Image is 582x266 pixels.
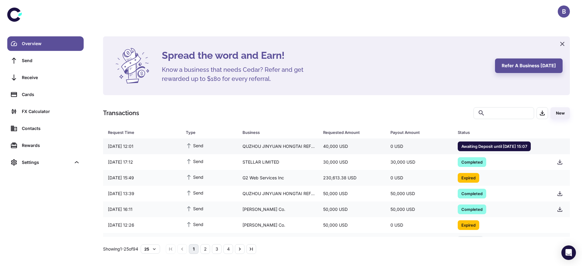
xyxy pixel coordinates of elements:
[103,246,138,252] p: Showing 1-25 of 94
[238,219,318,231] div: [PERSON_NAME] Co.
[141,244,160,254] button: 25
[458,222,479,228] span: Expired
[186,128,227,137] div: Type
[103,204,181,215] div: [DATE] 16:11
[108,128,171,137] div: Request Time
[318,172,386,184] div: 230,613.38 USD
[186,205,203,212] span: Send
[103,188,181,199] div: [DATE] 13:39
[238,204,318,215] div: [PERSON_NAME] Co.
[22,108,80,115] div: FX Calculator
[223,244,233,254] button: Go to page 4
[103,108,139,118] h1: Transactions
[390,128,443,137] div: Payout Amount
[318,219,386,231] div: 50,000 USD
[22,125,80,132] div: Contacts
[162,48,488,63] h4: Spread the word and Earn!
[386,141,453,152] div: 0 USD
[103,156,181,168] div: [DATE] 17:12
[386,219,453,231] div: 0 USD
[235,244,245,254] button: Go to next page
[108,128,179,137] span: Request Time
[458,159,486,165] span: Completed
[386,156,453,168] div: 30,000 USD
[386,188,453,199] div: 50,000 USD
[495,58,563,73] button: Refer a business [DATE]
[7,53,84,68] a: Send
[186,189,203,196] span: Send
[22,74,80,81] div: Receive
[7,87,84,102] a: Cards
[458,175,479,181] span: Expired
[165,244,257,254] nav: pagination navigation
[386,172,453,184] div: 0 USD
[238,141,318,152] div: QUZHOU JINYUAN HONGTAI REFRIGERANT CO.,
[386,235,453,247] div: 0 USD
[7,36,84,51] a: Overview
[390,128,450,137] span: Payout Amount
[238,156,318,168] div: STELLAR LIMITED
[386,204,453,215] div: 50,000 USD
[186,142,203,149] span: Send
[103,219,181,231] div: [DATE] 12:26
[323,128,383,137] span: Requested Amount
[186,158,203,165] span: Send
[7,155,84,170] div: Settings
[22,57,80,64] div: Send
[458,128,545,137] span: Status
[200,244,210,254] button: Go to page 2
[22,91,80,98] div: Cards
[212,244,222,254] button: Go to page 3
[318,235,386,247] div: 50,000 USD
[189,244,199,254] button: page 1
[22,40,80,47] div: Overview
[558,5,570,18] button: B
[186,237,203,243] span: Send
[458,143,531,149] span: Awaiting Deposit until [DATE] 15:07
[550,107,570,119] button: New
[561,245,576,260] div: Open Intercom Messenger
[323,128,375,137] div: Requested Amount
[162,65,313,83] h5: Know a business that needs Cedar? Refer and get rewarded up to $180 for every referral.
[458,128,537,137] div: Status
[103,235,181,247] div: [DATE] 12:25
[186,174,203,180] span: Send
[7,121,84,136] a: Contacts
[238,172,318,184] div: G2 Web Services Inc
[458,206,486,212] span: Completed
[7,138,84,153] a: Rewards
[318,188,386,199] div: 50,000 USD
[318,141,386,152] div: 40,000 USD
[103,141,181,152] div: [DATE] 12:01
[318,156,386,168] div: 30,000 USD
[238,188,318,199] div: QUZHOU JINYUAN HONGTAI REFRIGERANT CO.,
[22,159,71,166] div: Settings
[246,244,256,254] button: Go to last page
[7,70,84,85] a: Receive
[238,235,318,247] div: [PERSON_NAME] Co.
[22,142,80,149] div: Rewards
[186,221,203,228] span: Send
[318,204,386,215] div: 50,000 USD
[7,104,84,119] a: FX Calculator
[458,190,486,196] span: Completed
[186,128,235,137] span: Type
[103,172,181,184] div: [DATE] 15:49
